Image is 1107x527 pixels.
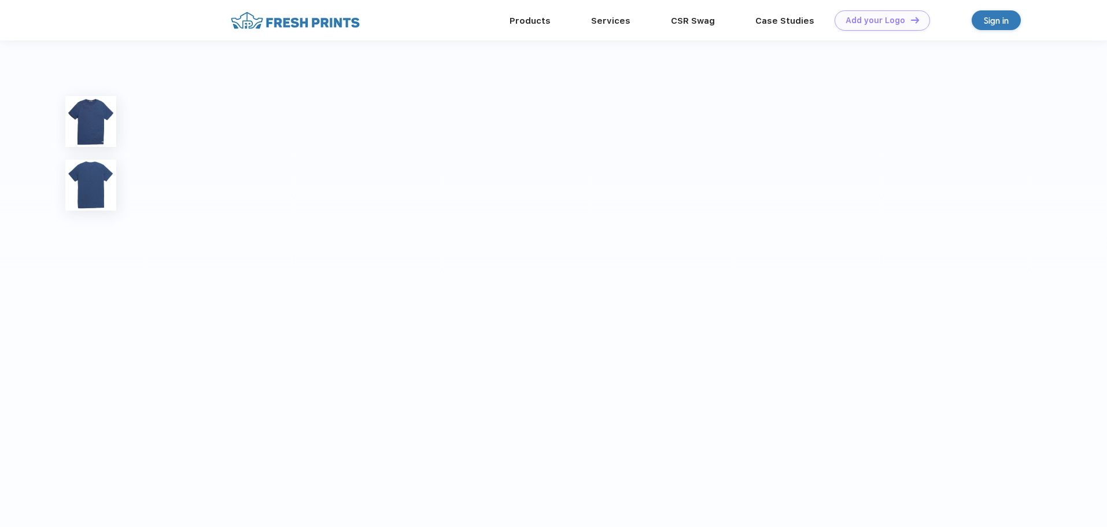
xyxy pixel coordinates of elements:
img: DT [911,17,919,23]
img: fo%20logo%202.webp [227,10,363,31]
a: Products [510,16,551,26]
div: Sign in [984,14,1009,27]
img: func=resize&h=100 [65,96,116,147]
a: Sign in [972,10,1021,30]
img: func=resize&h=100 [65,160,116,211]
div: Add your Logo [846,16,905,25]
